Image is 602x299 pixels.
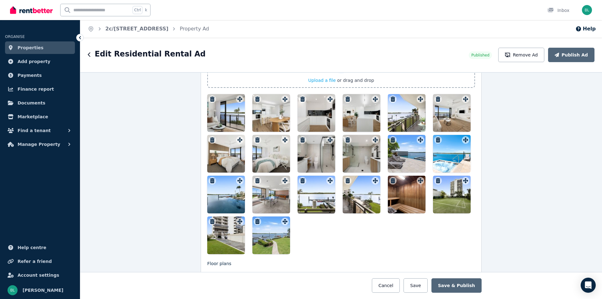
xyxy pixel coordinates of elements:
nav: Breadcrumb [80,20,217,38]
span: or drag and drop [337,78,374,83]
button: Publish Ad [548,48,594,62]
a: Finance report [5,83,75,95]
span: Refer a friend [18,258,52,265]
h1: Edit Residential Rental Ad [95,49,206,59]
span: Manage Property [18,141,60,148]
button: Manage Property [5,138,75,151]
a: 2c/[STREET_ADDRESS] [105,26,168,32]
button: Save & Publish [431,278,482,293]
button: Save [404,278,427,293]
span: k [145,8,147,13]
span: Find a tenant [18,127,51,134]
span: Payments [18,72,42,79]
div: Open Intercom Messenger [581,278,596,293]
a: Documents [5,97,75,109]
div: Inbox [547,7,569,13]
a: Payments [5,69,75,82]
button: Upload a file or drag and drop [308,77,374,83]
button: Find a tenant [5,124,75,137]
button: Cancel [372,278,400,293]
span: Help centre [18,244,46,251]
button: Help [575,25,596,33]
img: Britt Lundgren [8,285,18,295]
p: Floor plans [207,260,475,267]
a: Account settings [5,269,75,281]
span: ORGANISE [5,35,25,39]
span: Add property [18,58,50,65]
a: Marketplace [5,110,75,123]
span: Upload a file [308,78,336,83]
span: Account settings [18,271,59,279]
a: Refer a friend [5,255,75,268]
span: Documents [18,99,45,107]
a: Help centre [5,241,75,254]
span: Ctrl [133,6,142,14]
span: Published [471,53,489,58]
img: RentBetter [10,5,53,15]
span: Properties [18,44,44,51]
img: Britt Lundgren [582,5,592,15]
a: Properties [5,41,75,54]
button: Remove Ad [498,48,544,62]
span: Marketplace [18,113,48,120]
span: Finance report [18,85,54,93]
span: [PERSON_NAME] [23,286,63,294]
a: Property Ad [180,26,209,32]
a: Add property [5,55,75,68]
